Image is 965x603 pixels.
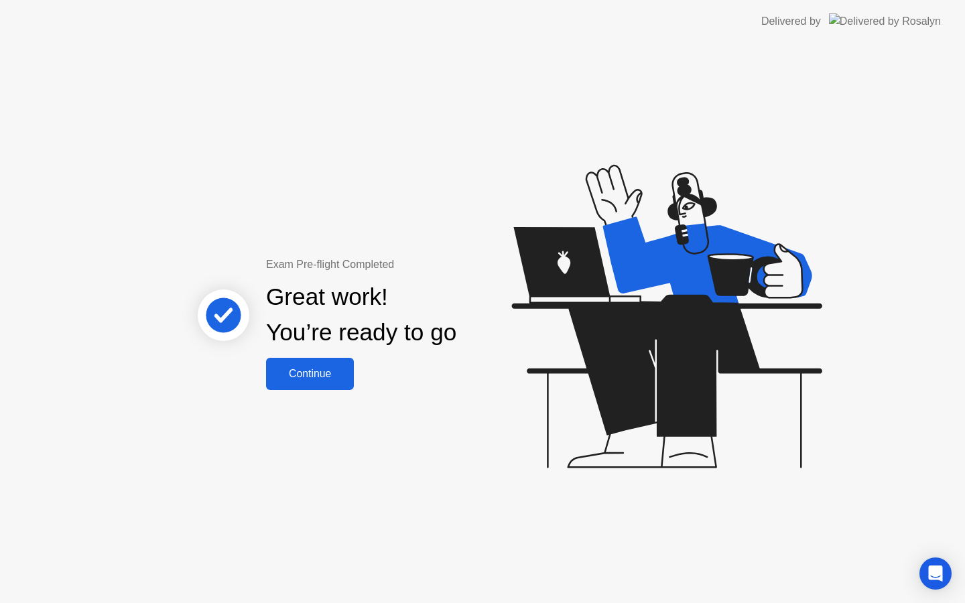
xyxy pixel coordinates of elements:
div: Great work! You’re ready to go [266,279,456,350]
button: Continue [266,358,354,390]
div: Delivered by [761,13,821,29]
div: Continue [270,368,350,380]
div: Open Intercom Messenger [919,557,952,590]
img: Delivered by Rosalyn [829,13,941,29]
div: Exam Pre-flight Completed [266,257,543,273]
